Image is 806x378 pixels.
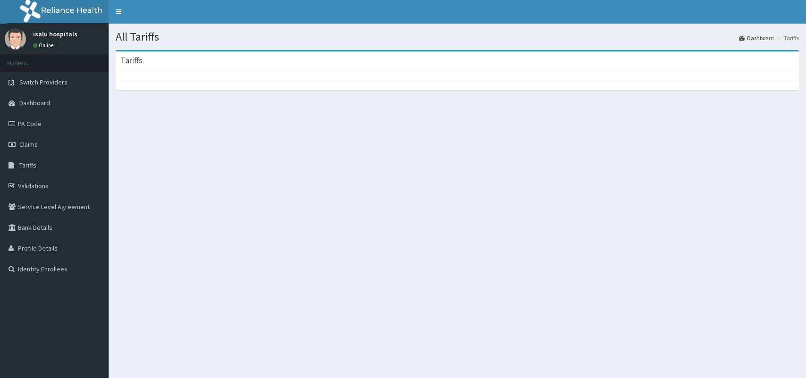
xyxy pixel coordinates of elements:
[775,34,799,42] li: Tariffs
[19,161,36,169] span: Tariffs
[116,31,799,43] h1: All Tariffs
[19,99,50,107] span: Dashboard
[19,78,68,86] span: Switch Providers
[120,56,143,65] h3: Tariffs
[33,31,77,37] p: isalu hospitals
[19,140,38,149] span: Claims
[33,42,56,49] a: Online
[5,28,26,50] img: User Image
[739,34,774,42] a: Dashboard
